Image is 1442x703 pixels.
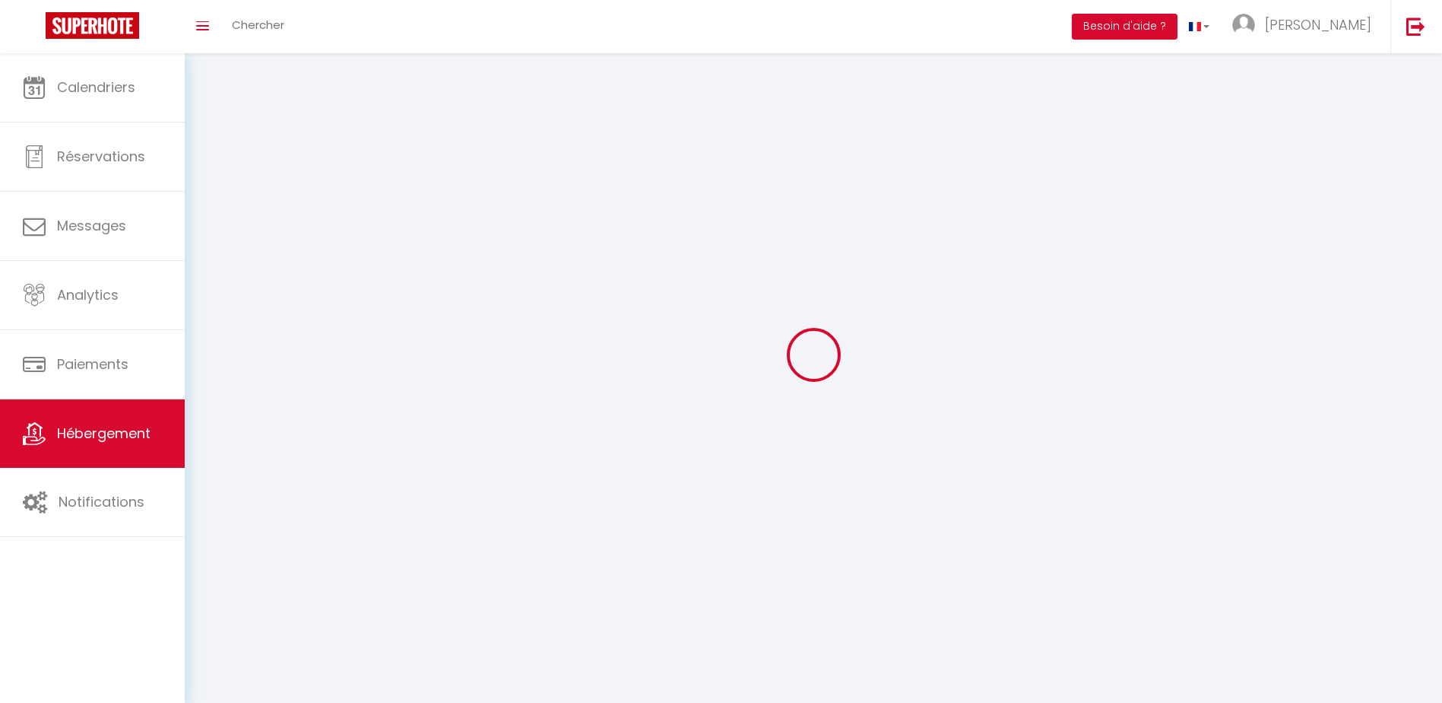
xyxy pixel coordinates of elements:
span: Hébergement [57,424,151,443]
span: Calendriers [57,78,135,97]
button: Ouvrir le widget de chat LiveChat [12,6,58,52]
span: Chercher [232,17,284,33]
img: Super Booking [46,12,139,39]
span: Notifications [59,492,144,511]
span: Messages [57,216,126,235]
span: [PERSON_NAME] [1265,15,1371,34]
img: logout [1406,17,1425,36]
span: Réservations [57,147,145,166]
button: Besoin d'aide ? [1072,14,1177,40]
span: Analytics [57,285,119,304]
img: ... [1232,14,1255,37]
span: Paiements [57,355,128,374]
